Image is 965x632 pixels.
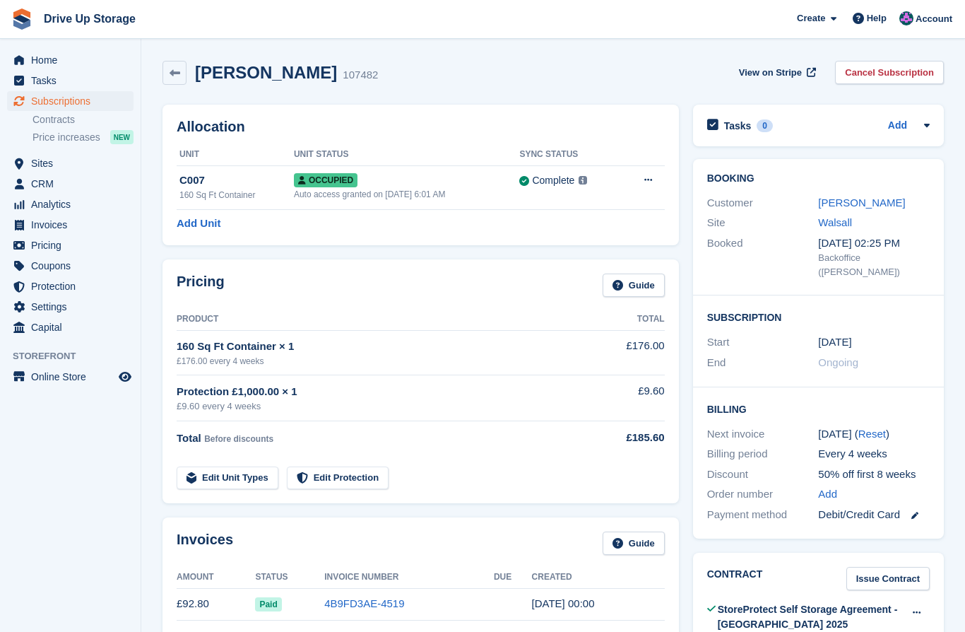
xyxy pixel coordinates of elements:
[590,430,665,446] div: £185.60
[818,486,837,503] a: Add
[707,467,819,483] div: Discount
[707,334,819,351] div: Start
[32,131,100,144] span: Price increases
[31,367,116,387] span: Online Store
[31,276,116,296] span: Protection
[110,130,134,144] div: NEW
[177,119,665,135] h2: Allocation
[177,432,201,444] span: Total
[818,426,930,443] div: [DATE] ( )
[204,434,273,444] span: Before discounts
[733,61,819,84] a: View on Stripe
[294,144,520,166] th: Unit Status
[177,308,590,331] th: Product
[846,567,930,590] a: Issue Contract
[707,195,819,211] div: Customer
[7,91,134,111] a: menu
[818,197,905,209] a: [PERSON_NAME]
[818,356,858,368] span: Ongoing
[532,173,574,188] div: Complete
[707,426,819,443] div: Next invoice
[195,63,337,82] h2: [PERSON_NAME]
[590,308,665,331] th: Total
[707,173,930,185] h2: Booking
[590,330,665,375] td: £176.00
[739,66,802,80] span: View on Stripe
[31,71,116,90] span: Tasks
[835,61,944,84] a: Cancel Subscription
[179,172,294,189] div: C007
[287,467,389,490] a: Edit Protection
[117,368,134,385] a: Preview store
[867,11,887,25] span: Help
[818,446,930,462] div: Every 4 weeks
[31,174,116,194] span: CRM
[797,11,825,25] span: Create
[818,334,851,351] time: 2025-09-10 23:00:00 UTC
[11,8,32,30] img: stora-icon-8386f47178a22dfd0bd8f6a31ec36ba5ce8667c1dd55bd0f319d3a0aa187defe.svg
[7,71,134,90] a: menu
[177,467,278,490] a: Edit Unit Types
[707,310,930,324] h2: Subscription
[179,189,294,201] div: 160 Sq Ft Container
[7,153,134,173] a: menu
[707,567,763,590] h2: Contract
[177,399,590,414] div: £9.60 every 4 weeks
[707,486,819,503] div: Order number
[818,235,930,252] div: [DATE] 02:25 PM
[177,144,294,166] th: Unit
[255,566,324,589] th: Status
[707,235,819,279] div: Booked
[818,251,930,279] div: Backoffice ([PERSON_NAME])
[255,597,281,611] span: Paid
[590,375,665,421] td: £9.60
[324,566,494,589] th: Invoice Number
[294,188,520,201] div: Auto access granted on [DATE] 6:01 AM
[7,256,134,276] a: menu
[7,276,134,296] a: menu
[177,355,590,368] div: £176.00 every 4 weeks
[31,215,116,235] span: Invoices
[818,216,852,228] a: Walsall
[707,355,819,371] div: End
[343,67,378,83] div: 107482
[818,507,930,523] div: Debit/Credit Card
[31,194,116,214] span: Analytics
[38,7,141,30] a: Drive Up Storage
[724,119,752,132] h2: Tasks
[31,153,116,173] span: Sites
[32,129,134,145] a: Price increases NEW
[707,215,819,231] div: Site
[177,588,255,620] td: £92.80
[7,50,134,70] a: menu
[532,597,595,609] time: 2025-09-10 23:00:42 UTC
[603,274,665,297] a: Guide
[757,119,773,132] div: 0
[603,532,665,555] a: Guide
[7,194,134,214] a: menu
[177,384,590,400] div: Protection £1,000.00 × 1
[13,349,141,363] span: Storefront
[7,367,134,387] a: menu
[177,274,225,297] h2: Pricing
[707,507,819,523] div: Payment method
[7,297,134,317] a: menu
[177,216,220,232] a: Add Unit
[707,446,819,462] div: Billing period
[7,215,134,235] a: menu
[579,176,587,185] img: icon-info-grey-7440780725fd019a000dd9b08b2336e03edf1995a4989e88bcd33f0948082b44.svg
[707,402,930,416] h2: Billing
[532,566,665,589] th: Created
[899,11,913,25] img: Andy
[31,317,116,337] span: Capital
[31,91,116,111] span: Subscriptions
[31,235,116,255] span: Pricing
[7,235,134,255] a: menu
[818,467,930,483] div: 50% off first 8 weeks
[494,566,532,589] th: Due
[32,113,134,127] a: Contracts
[31,256,116,276] span: Coupons
[324,597,404,609] a: 4B9FD3AE-4519
[7,174,134,194] a: menu
[177,532,233,555] h2: Invoices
